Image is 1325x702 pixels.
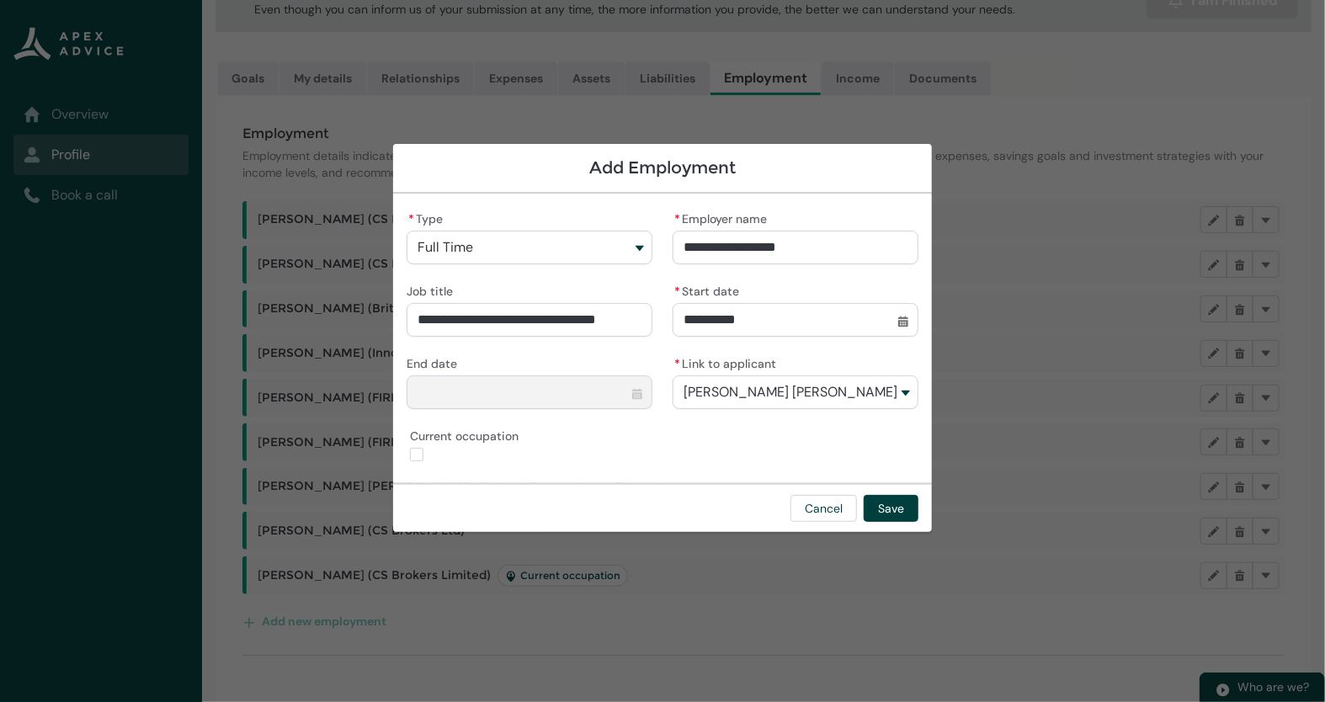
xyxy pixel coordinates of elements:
[408,211,414,226] abbr: required
[674,356,680,371] abbr: required
[674,211,680,226] abbr: required
[673,279,746,300] label: Start date
[407,279,460,300] label: Job title
[407,157,918,178] h1: Add Employment
[407,352,464,372] label: End date
[673,352,783,372] label: Link to applicant
[407,231,652,264] button: Type
[864,495,918,522] button: Save
[684,385,897,400] span: [PERSON_NAME] [PERSON_NAME]
[674,284,680,299] abbr: required
[673,375,918,409] button: Link to applicant
[418,240,473,255] span: Full Time
[410,424,525,444] span: Current occupation
[790,495,857,522] button: Cancel
[673,207,774,227] label: Employer name
[407,207,450,227] label: Type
